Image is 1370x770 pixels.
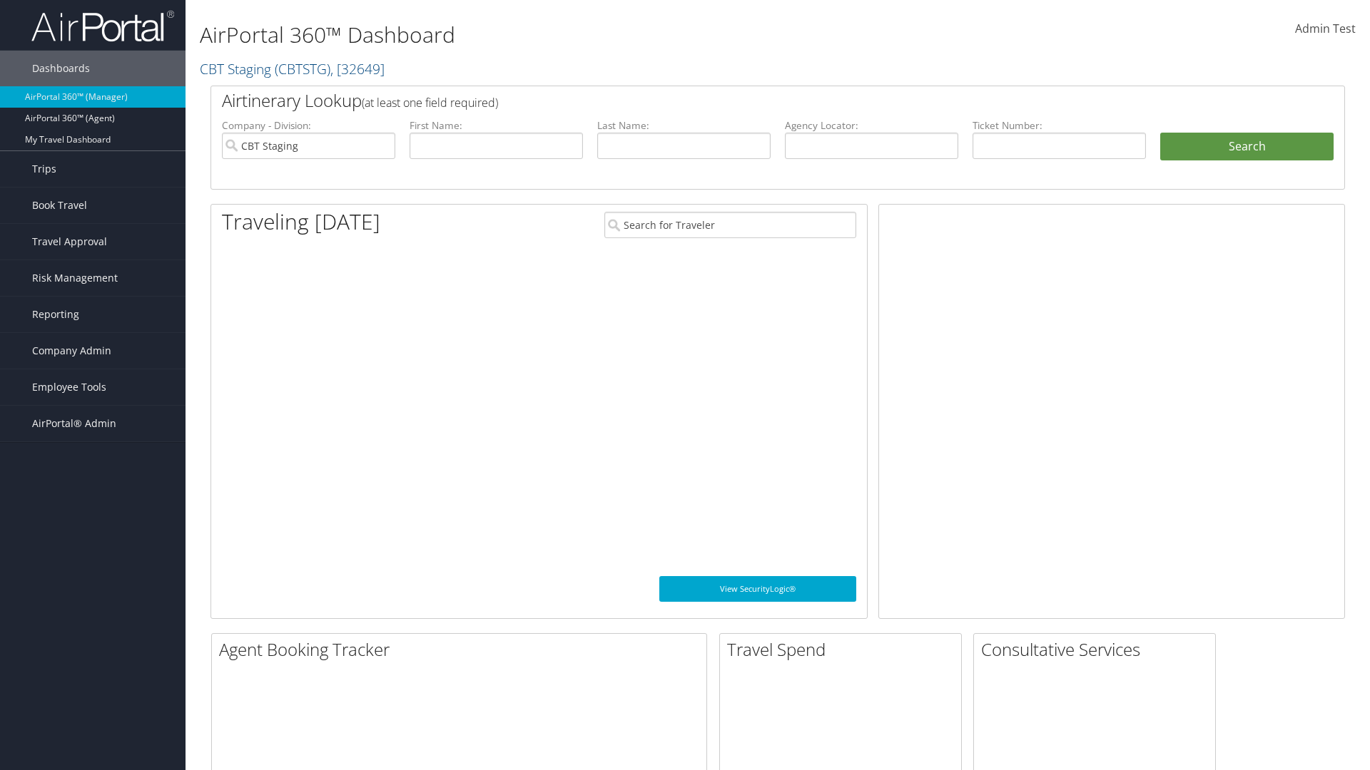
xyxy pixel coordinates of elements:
label: Agency Locator: [785,118,958,133]
span: Trips [32,151,56,187]
span: , [ 32649 ] [330,59,385,78]
h2: Agent Booking Tracker [219,637,706,662]
a: View SecurityLogic® [659,576,856,602]
span: Book Travel [32,188,87,223]
span: Employee Tools [32,369,106,405]
a: CBT Staging [200,59,385,78]
span: Travel Approval [32,224,107,260]
label: Company - Division: [222,118,395,133]
span: Admin Test [1295,21,1356,36]
span: (at least one field required) [362,95,498,111]
span: AirPortal® Admin [32,406,116,441]
img: airportal-logo.png [31,9,174,43]
h2: Consultative Services [981,637,1215,662]
span: ( CBTSTG ) [275,59,330,78]
h2: Travel Spend [727,637,961,662]
a: Admin Test [1295,7,1356,51]
label: Last Name: [597,118,771,133]
span: Dashboards [32,51,90,86]
h2: Airtinerary Lookup [222,88,1239,113]
label: First Name: [410,118,583,133]
h1: AirPortal 360™ Dashboard [200,20,970,50]
label: Ticket Number: [973,118,1146,133]
span: Company Admin [32,333,111,369]
h1: Traveling [DATE] [222,207,380,237]
input: Search for Traveler [604,212,856,238]
span: Reporting [32,297,79,332]
span: Risk Management [32,260,118,296]
button: Search [1160,133,1334,161]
